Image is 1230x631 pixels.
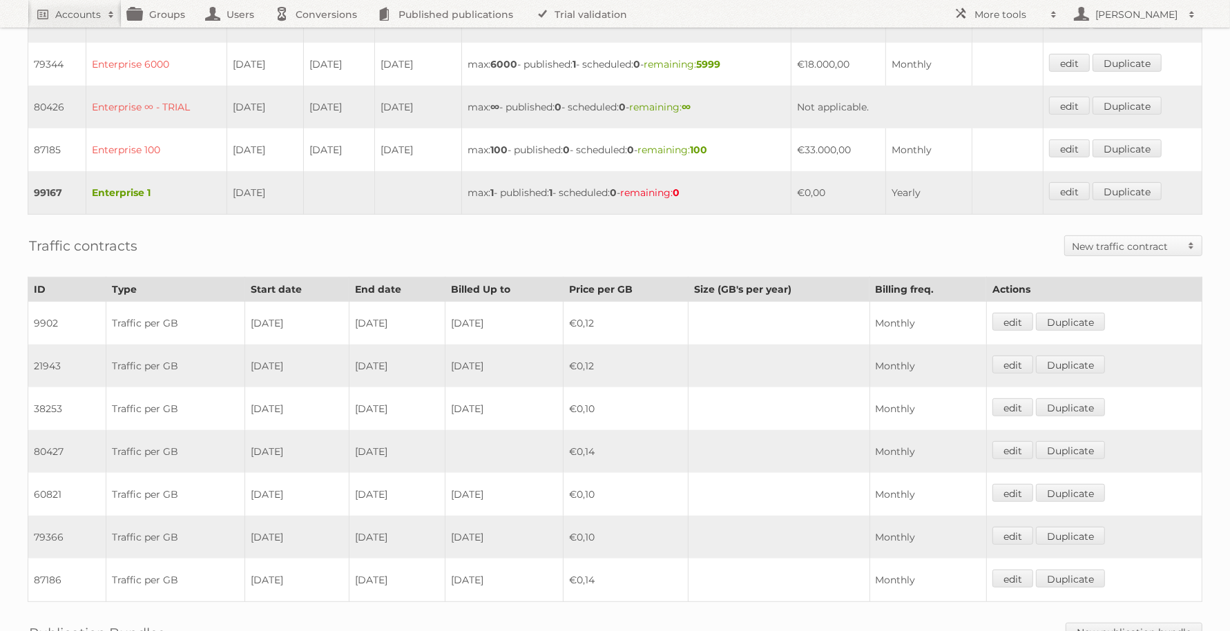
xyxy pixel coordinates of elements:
[992,398,1033,416] a: edit
[1181,236,1202,255] span: Toggle
[791,86,1044,128] td: Not applicable.
[1036,570,1105,588] a: Duplicate
[490,101,499,113] strong: ∞
[55,8,101,21] h2: Accounts
[244,473,349,516] td: [DATE]
[1049,139,1090,157] a: edit
[106,302,244,345] td: Traffic per GB
[869,344,986,387] td: Monthly
[1093,54,1162,72] a: Duplicate
[445,473,564,516] td: [DATE]
[106,387,244,430] td: Traffic per GB
[690,144,707,156] strong: 100
[992,484,1033,502] a: edit
[1065,236,1202,255] a: New traffic contract
[244,302,349,345] td: [DATE]
[689,278,869,302] th: Size (GB's per year)
[29,235,137,256] h2: Traffic contracts
[564,473,689,516] td: €0,10
[610,186,617,199] strong: 0
[86,128,227,171] td: Enterprise 100
[445,387,564,430] td: [DATE]
[28,516,106,559] td: 79366
[1049,54,1090,72] a: edit
[564,430,689,473] td: €0,14
[490,58,517,70] strong: 6000
[244,430,349,473] td: [DATE]
[791,171,886,215] td: €0,00
[633,58,640,70] strong: 0
[791,43,886,86] td: €18.000,00
[244,344,349,387] td: [DATE]
[627,144,634,156] strong: 0
[869,516,986,559] td: Monthly
[869,278,986,302] th: Billing freq.
[244,278,349,302] th: Start date
[1092,8,1182,21] h2: [PERSON_NAME]
[563,144,570,156] strong: 0
[986,278,1202,302] th: Actions
[461,128,791,171] td: max: - published: - scheduled: -
[86,171,227,215] td: Enterprise 1
[555,101,561,113] strong: 0
[227,171,304,215] td: [DATE]
[885,171,972,215] td: Yearly
[28,86,86,128] td: 80426
[644,58,720,70] span: remaining:
[791,128,886,171] td: €33.000,00
[564,516,689,559] td: €0,10
[629,101,691,113] span: remaining:
[1093,182,1162,200] a: Duplicate
[564,278,689,302] th: Price per GB
[682,101,691,113] strong: ∞
[1049,97,1090,115] a: edit
[349,387,445,430] td: [DATE]
[349,430,445,473] td: [DATE]
[461,171,791,215] td: max: - published: - scheduled: -
[1036,356,1105,373] a: Duplicate
[869,302,986,345] td: Monthly
[445,516,564,559] td: [DATE]
[28,430,106,473] td: 80427
[573,58,576,70] strong: 1
[106,473,244,516] td: Traffic per GB
[1036,484,1105,502] a: Duplicate
[1036,441,1105,459] a: Duplicate
[564,387,689,430] td: €0,10
[349,344,445,387] td: [DATE]
[620,186,680,199] span: remaining:
[564,302,689,345] td: €0,12
[992,313,1033,331] a: edit
[28,171,86,215] td: 99167
[106,278,244,302] th: Type
[869,473,986,516] td: Monthly
[106,344,244,387] td: Traffic per GB
[304,86,375,128] td: [DATE]
[445,344,564,387] td: [DATE]
[696,58,720,70] strong: 5999
[974,8,1044,21] h2: More tools
[106,559,244,602] td: Traffic per GB
[28,128,86,171] td: 87185
[106,430,244,473] td: Traffic per GB
[1072,240,1181,253] h2: New traffic contract
[28,43,86,86] td: 79344
[869,430,986,473] td: Monthly
[1036,398,1105,416] a: Duplicate
[549,186,552,199] strong: 1
[461,86,791,128] td: max: - published: - scheduled: -
[28,344,106,387] td: 21943
[28,473,106,516] td: 60821
[1093,139,1162,157] a: Duplicate
[885,43,972,86] td: Monthly
[106,516,244,559] td: Traffic per GB
[490,144,508,156] strong: 100
[445,302,564,345] td: [DATE]
[1036,527,1105,545] a: Duplicate
[86,43,227,86] td: Enterprise 6000
[227,86,304,128] td: [DATE]
[992,570,1033,588] a: edit
[349,302,445,345] td: [DATE]
[992,441,1033,459] a: edit
[349,559,445,602] td: [DATE]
